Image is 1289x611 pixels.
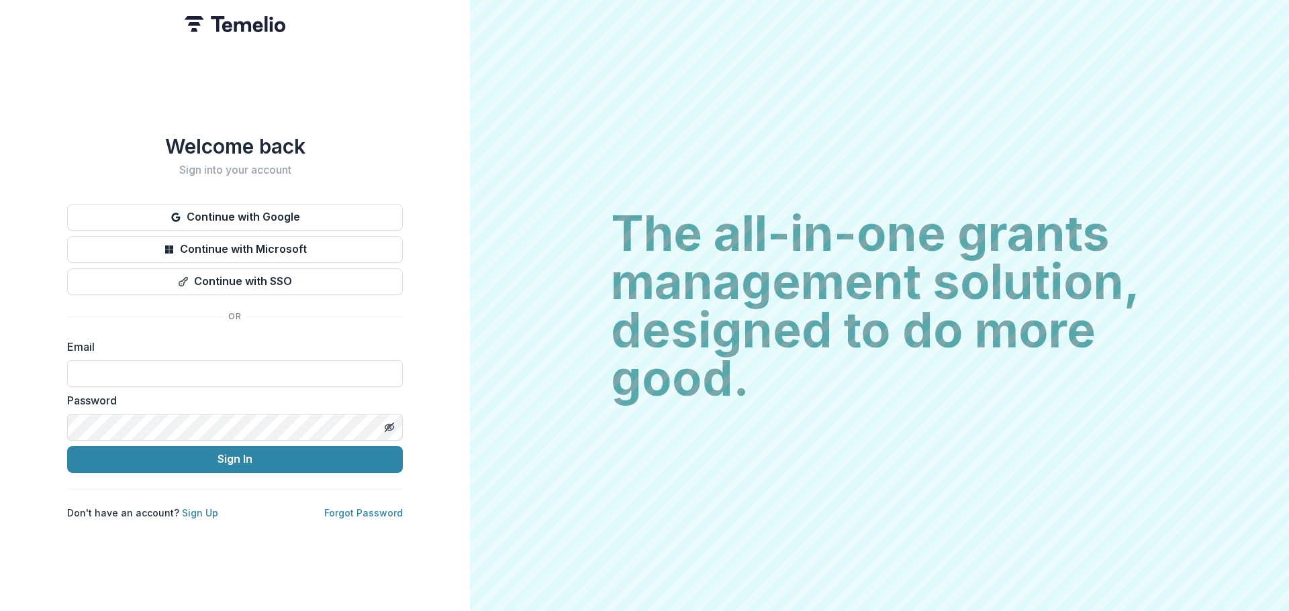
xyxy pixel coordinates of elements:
a: Forgot Password [324,507,403,518]
button: Continue with SSO [67,268,403,295]
img: Temelio [185,16,285,32]
button: Continue with Google [67,204,403,231]
h2: Sign into your account [67,164,403,176]
label: Password [67,392,395,408]
h1: Welcome back [67,134,403,158]
button: Continue with Microsoft [67,236,403,263]
a: Sign Up [182,507,218,518]
button: Sign In [67,446,403,473]
p: Don't have an account? [67,506,218,520]
label: Email [67,339,395,355]
button: Toggle password visibility [379,416,400,438]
